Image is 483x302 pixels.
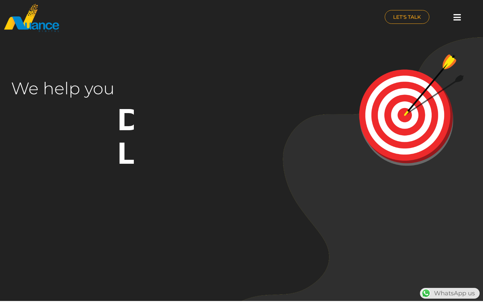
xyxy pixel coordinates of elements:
[3,3,238,33] a: nuance-qatar_logo
[117,103,381,170] rs-layer: Drive Business Leads
[393,14,421,19] span: LET'S TALK
[421,288,431,299] img: WhatsApp
[3,3,60,33] img: nuance-qatar_logo
[11,72,220,105] rs-layer: We help you
[420,288,480,299] div: WhatsApp us
[385,10,429,24] a: LET'S TALK
[420,290,480,297] a: WhatsAppWhatsApp us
